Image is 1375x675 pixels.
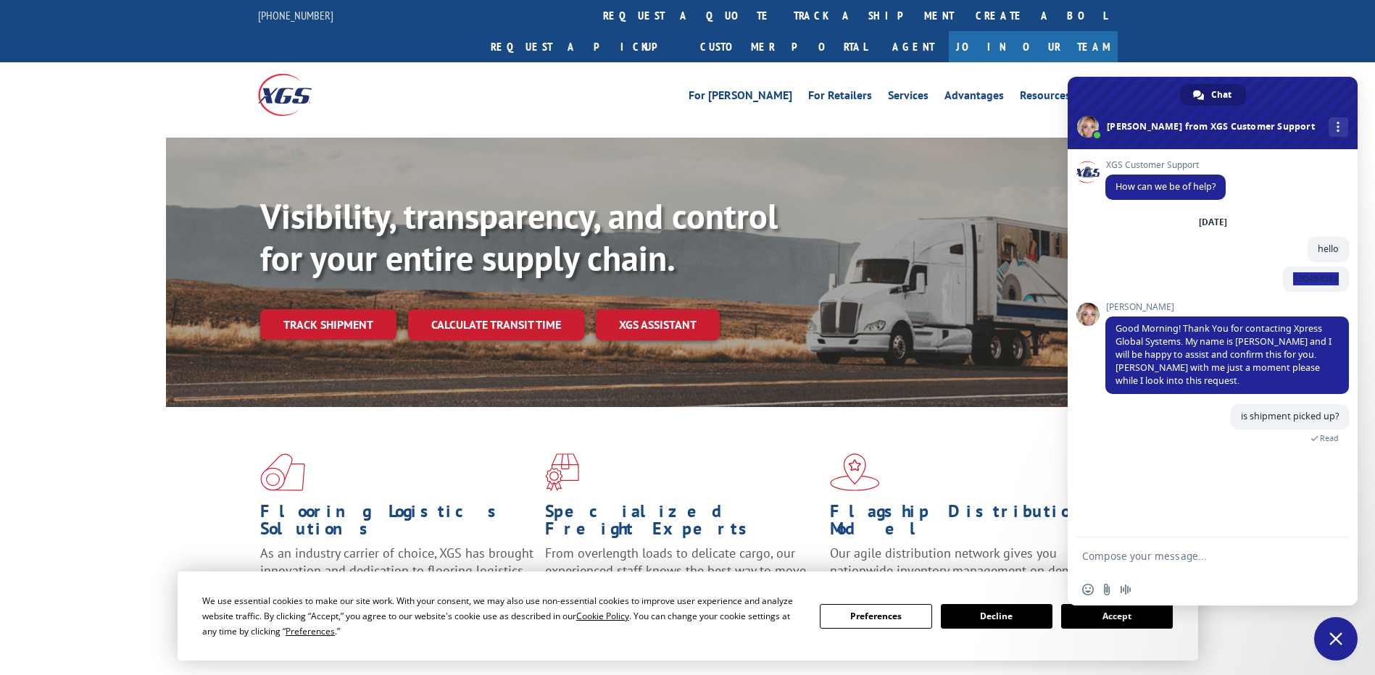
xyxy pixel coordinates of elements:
div: Chat [1180,84,1246,106]
span: Audio message [1120,584,1131,595]
button: Accept [1061,604,1173,629]
div: We use essential cookies to make our site work. With your consent, we may also use non-essential ... [202,593,802,639]
p: From overlength loads to delicate cargo, our experienced staff knows the best way to move your fr... [545,545,819,609]
span: Insert an emoji [1082,584,1094,595]
span: Send a file [1101,584,1113,595]
a: Resources [1020,90,1071,106]
div: Cookie Consent Prompt [178,571,1198,661]
span: XGS Customer Support [1105,160,1226,170]
span: is shipment picked up? [1241,410,1339,422]
a: Track shipment [260,309,396,340]
button: Preferences [820,604,931,629]
span: Cookie Policy [576,610,629,622]
img: xgs-icon-flagship-distribution-model-red [830,453,880,491]
span: Our agile distribution network gives you nationwide inventory management on demand. [830,545,1097,579]
div: Close chat [1314,617,1358,661]
div: More channels [1329,117,1348,137]
span: Good Morning! Thank You for contacting Xpress Global Systems. My name is [PERSON_NAME] and I will... [1116,322,1332,387]
span: hello [1318,243,1339,255]
a: Services [888,90,929,106]
img: xgs-icon-total-supply-chain-intelligence-red [260,453,305,491]
span: Preferences [286,625,335,637]
a: Agent [878,31,949,62]
h1: Flooring Logistics Solutions [260,503,534,545]
a: For [PERSON_NAME] [689,90,792,106]
h1: Flagship Distribution Model [830,503,1104,545]
a: Request a pickup [480,31,689,62]
a: [PHONE_NUMBER] [258,8,333,22]
a: For Retailers [808,90,872,106]
textarea: Compose your message... [1082,550,1311,563]
a: XGS ASSISTANT [596,309,720,340]
span: As an industry carrier of choice, XGS has brought innovation and dedication to flooring logistics... [260,545,533,596]
div: [DATE] [1199,218,1227,227]
span: Chat [1211,84,1231,106]
h1: Specialized Freight Experts [545,503,819,545]
span: [PERSON_NAME] [1105,302,1349,312]
b: Visibility, transparency, and control for your entire supply chain. [260,193,778,280]
span: How can we be of help? [1116,180,1216,193]
span: Read [1320,433,1339,443]
span: 530484583 [1293,272,1339,285]
a: Calculate transit time [408,309,584,340]
a: Customer Portal [689,31,878,62]
a: Advantages [944,90,1004,106]
img: xgs-icon-focused-on-flooring-red [545,453,579,491]
a: Join Our Team [949,31,1118,62]
button: Decline [941,604,1052,629]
